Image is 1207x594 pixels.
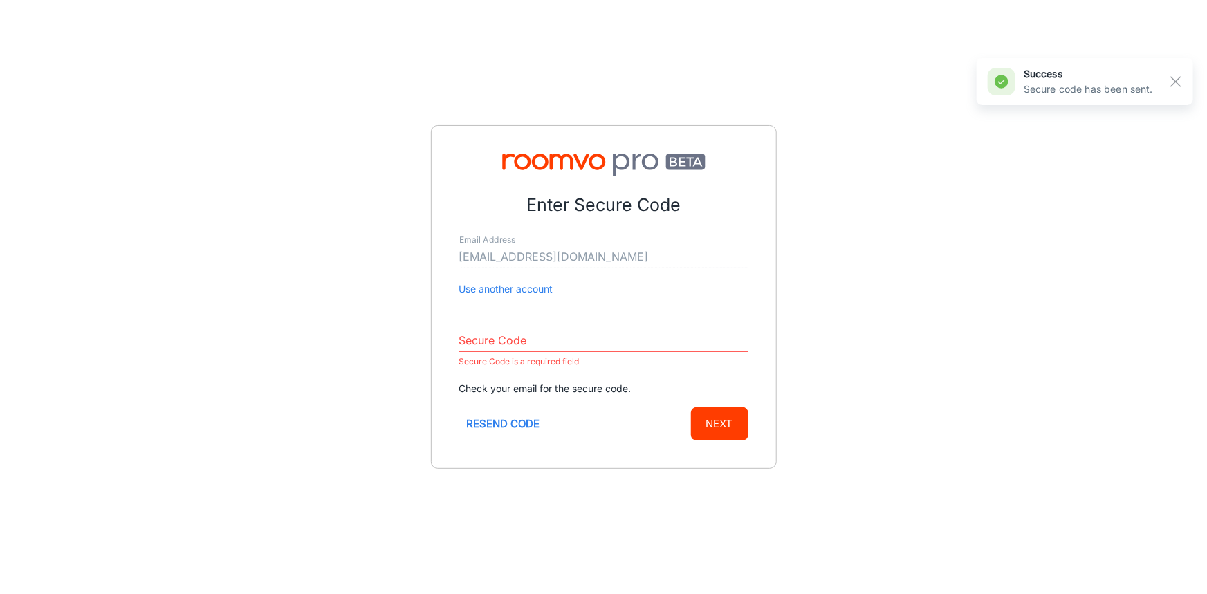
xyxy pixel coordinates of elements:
[459,407,548,440] button: Resend code
[459,330,748,352] input: Enter secure code
[459,281,553,297] button: Use another account
[691,407,748,440] button: Next
[1024,82,1153,97] p: Secure code has been sent.
[459,353,748,370] p: Secure Code is a required field
[459,246,748,268] input: myname@example.com
[1024,66,1153,82] h6: success
[459,192,748,219] p: Enter Secure Code
[459,234,515,246] label: Email Address
[459,381,748,396] p: Check your email for the secure code.
[459,154,748,176] img: Roomvo PRO Beta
